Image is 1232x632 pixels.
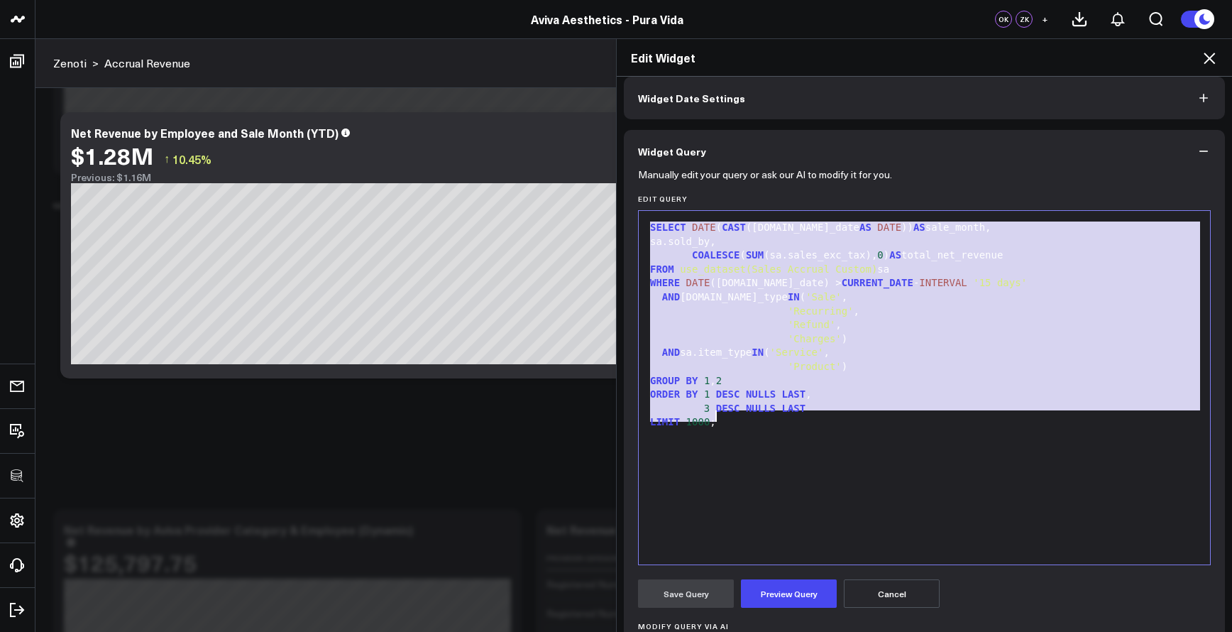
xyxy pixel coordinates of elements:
span: AS [913,222,925,233]
h2: Edit Widget [631,50,1218,65]
span: BY [686,375,698,386]
span: DESC [716,403,740,414]
span: DATE [877,222,901,233]
div: ) [646,360,1203,374]
span: AND [662,291,680,303]
button: Widget Query [624,130,1225,173]
span: 0 [877,249,883,261]
span: AS [889,249,901,261]
div: ZK [1016,11,1033,28]
label: Modify Query via AI [638,622,1211,631]
span: '15 days' [973,277,1027,288]
span: use_dataset(Sales Accrual Custom) [680,263,877,275]
span: 3 [704,403,710,414]
span: Widget Query [638,146,706,157]
span: ORDER [650,388,680,400]
span: DATE [686,277,710,288]
span: 'Charges' [788,333,842,344]
span: SELECT [650,222,686,233]
button: Widget Date Settings [624,77,1225,119]
span: + [1042,14,1048,24]
span: AS [859,222,871,233]
span: LAST [781,403,805,414]
span: SUM [746,249,764,261]
span: WHERE [650,277,680,288]
span: 'Recurring' [788,305,854,317]
span: 'Service' [770,347,824,358]
span: 2 [716,375,722,386]
div: ([DOMAIN_NAME]_date) > - [646,276,1203,290]
span: NULLS [746,403,776,414]
button: Cancel [844,579,940,608]
div: , [646,374,1203,388]
span: LAST [782,388,806,400]
span: INTERVAL [919,277,967,288]
div: ; [646,415,1203,430]
span: Widget Date Settings [638,92,745,104]
span: 1 [704,388,710,400]
div: ) [646,332,1203,347]
button: Preview Query [741,579,837,608]
p: Manually edit your query or ask our AI to modify it for you. [638,169,892,180]
div: , [646,305,1203,319]
div: sa.sold_by, [646,235,1203,249]
span: COALESCE [692,249,739,261]
a: Aviva Aesthetics - Pura Vida [531,11,683,27]
span: NULLS [746,388,776,400]
div: sa.item_type ( , [646,346,1203,360]
span: CAST [722,222,746,233]
div: OK [995,11,1012,28]
span: 1 [704,375,710,386]
span: IN [752,347,764,358]
div: sa [646,263,1203,277]
div: [DOMAIN_NAME]_type ( , [646,290,1203,305]
div: ( (sa.sales_exc_tax), ) total_net_revenue [646,249,1203,263]
span: IN [788,291,800,303]
span: GROUP [650,375,680,386]
span: 1000 [686,416,710,427]
div: , [646,388,1203,402]
span: BY [686,388,698,400]
div: , [646,318,1203,332]
span: DATE [692,222,716,233]
span: DESC [716,388,740,400]
label: Edit Query [638,195,1211,203]
span: AND [662,347,680,358]
div: ( ([DOMAIN_NAME]_date )) sale_month, [646,221,1203,235]
button: Save Query [638,579,734,608]
span: 'Product' [788,361,842,372]
span: CURRENT_DATE [842,277,913,288]
span: 'Sale' [805,291,842,303]
span: 'Refund' [788,319,835,330]
button: + [1036,11,1053,28]
span: FROM [650,263,674,275]
span: LIMIT [650,416,680,427]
